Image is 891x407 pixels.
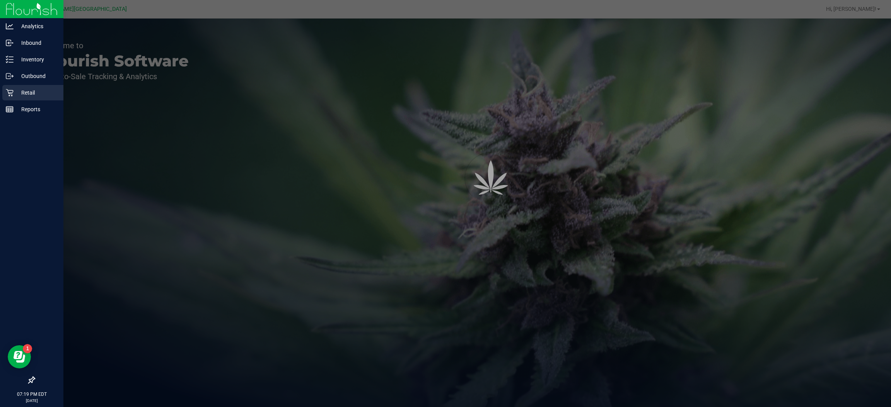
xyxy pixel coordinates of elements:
[6,89,14,97] inline-svg: Retail
[6,72,14,80] inline-svg: Outbound
[6,105,14,113] inline-svg: Reports
[3,391,60,398] p: 07:19 PM EDT
[14,22,60,31] p: Analytics
[14,71,60,81] p: Outbound
[6,56,14,63] inline-svg: Inventory
[14,105,60,114] p: Reports
[3,398,60,404] p: [DATE]
[8,345,31,368] iframe: Resource center
[14,88,60,97] p: Retail
[23,344,32,353] iframe: Resource center unread badge
[6,39,14,47] inline-svg: Inbound
[6,22,14,30] inline-svg: Analytics
[14,38,60,47] p: Inbound
[14,55,60,64] p: Inventory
